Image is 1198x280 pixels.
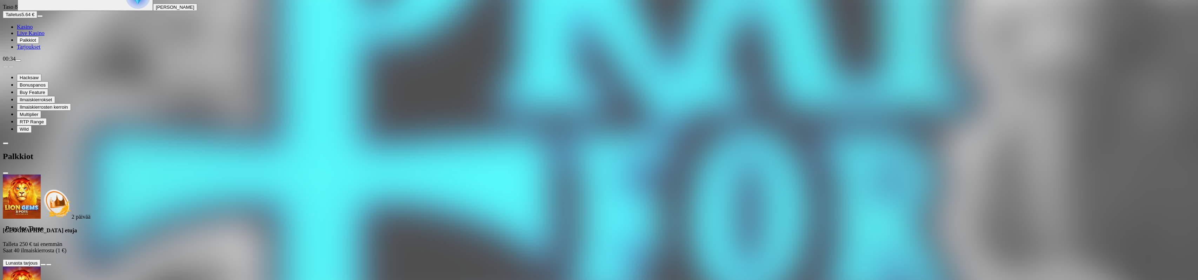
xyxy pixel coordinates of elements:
p: Talleta 250 € tai enemmän Saat 40 ilmaiskierrosta (1 €) [3,241,1195,254]
span: Bonuspanos [20,82,46,88]
h2: Palkkiot [3,152,1195,161]
button: close [3,172,8,174]
button: Buy Feature [17,89,48,96]
button: next slide [8,66,14,68]
button: Bonuspanos [17,81,48,89]
span: Lunasta tarjous [6,260,38,266]
a: poker-chip iconLive Kasino [17,30,45,36]
button: Lunasta tarjous [3,259,40,267]
button: Wild [17,125,32,133]
button: info [46,264,52,266]
span: Kasino [17,24,33,30]
img: Deposit bonus icon [41,188,72,219]
a: gift-inverted iconTarjoukset [17,44,40,50]
span: RTP Range [20,119,44,124]
button: Ilmaiskierrokset [17,96,55,103]
button: [PERSON_NAME] [153,4,197,11]
button: Talletusplus icon5.64 € [3,11,37,18]
span: 00:34 [3,56,15,62]
span: Taso 8 [3,4,18,10]
button: menu [15,60,21,62]
button: Ilmaiskierrosten kerroin [17,103,71,111]
span: [PERSON_NAME] [156,5,194,10]
span: Tarjoukset [17,44,40,50]
button: chevron-left icon [3,142,8,144]
span: Live Kasino [17,30,45,36]
button: reward iconPalkkiot [17,36,39,44]
span: Multiplier [20,112,38,117]
button: RTP Range [17,118,47,125]
span: Talletus [6,12,21,17]
span: Wild [20,127,29,132]
button: prev slide [3,66,8,68]
button: Hacksaw [17,74,41,81]
img: Lion Gems 3 Pots: Hold and Win [3,175,41,219]
a: diamond iconKasino [17,24,33,30]
span: 5.64 € [21,12,34,17]
span: Buy Feature [20,90,45,95]
button: Multiplier [17,111,41,118]
span: Ilmaiskierrokset [20,97,52,102]
span: Hacksaw [20,75,39,80]
button: menu [37,15,43,17]
span: Ilmaiskierrosten kerroin [20,104,68,110]
span: Palkkiot [20,37,36,43]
